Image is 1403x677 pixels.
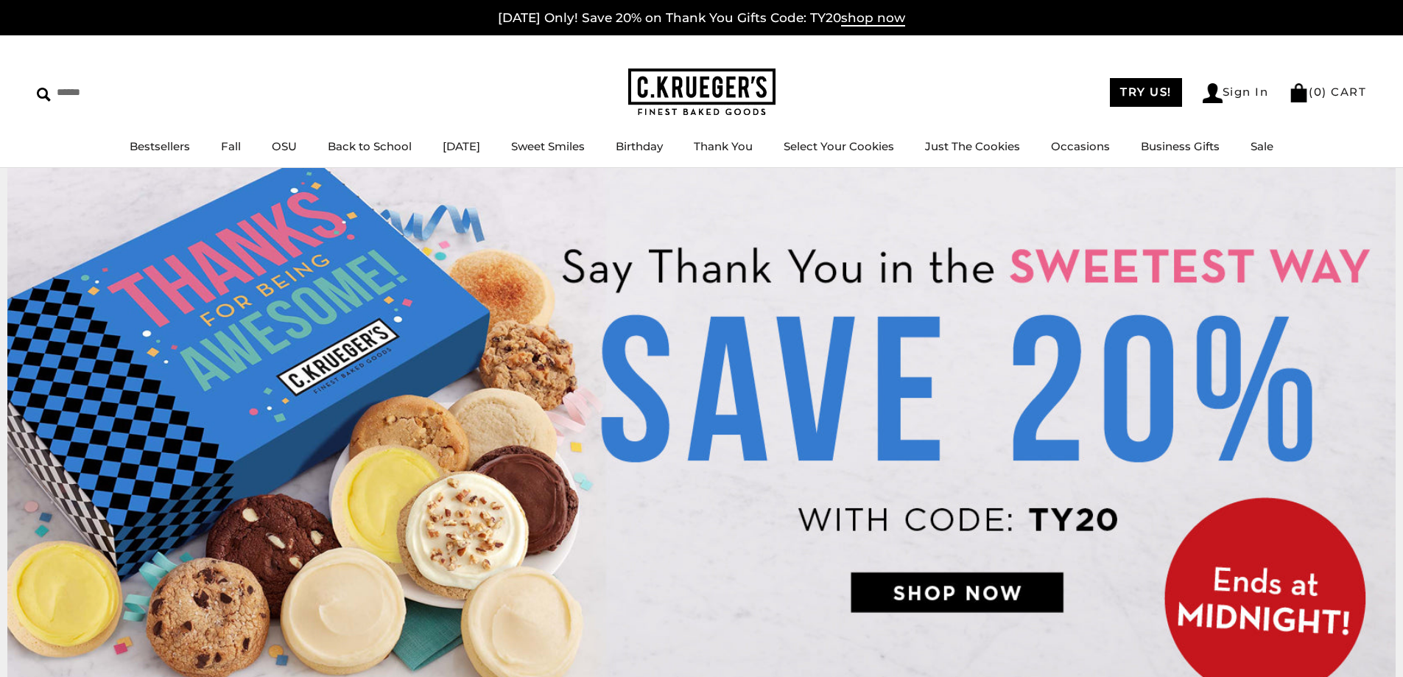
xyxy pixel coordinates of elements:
a: Sign In [1203,83,1269,103]
a: Back to School [328,139,412,153]
a: Sweet Smiles [511,139,585,153]
img: Account [1203,83,1223,103]
a: Select Your Cookies [784,139,894,153]
a: Business Gifts [1141,139,1220,153]
a: Sale [1251,139,1273,153]
a: OSU [272,139,297,153]
a: [DATE] [443,139,480,153]
input: Search [37,81,212,104]
a: [DATE] Only! Save 20% on Thank You Gifts Code: TY20shop now [498,10,905,27]
img: C.KRUEGER'S [628,69,776,116]
span: shop now [841,10,905,27]
a: Just The Cookies [925,139,1020,153]
img: Search [37,88,51,102]
a: TRY US! [1110,78,1182,107]
a: Occasions [1051,139,1110,153]
span: 0 [1314,85,1323,99]
img: Bag [1289,83,1309,102]
a: (0) CART [1289,85,1366,99]
a: Bestsellers [130,139,190,153]
a: Thank You [694,139,753,153]
a: Fall [221,139,241,153]
a: Birthday [616,139,663,153]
